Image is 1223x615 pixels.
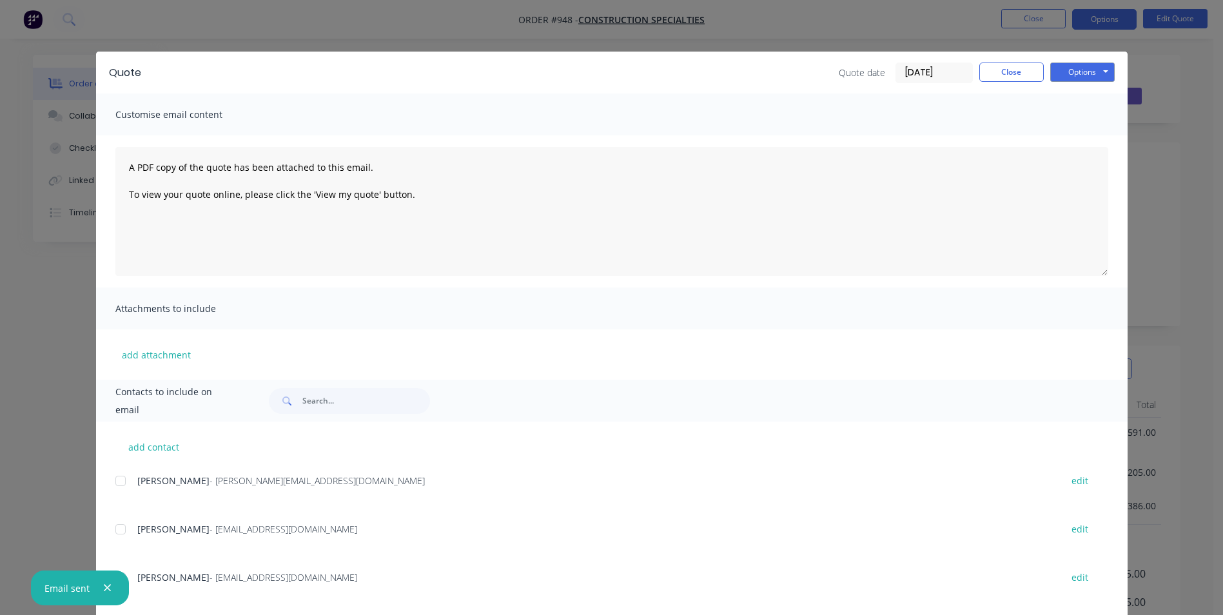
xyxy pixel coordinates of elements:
[115,300,257,318] span: Attachments to include
[210,571,357,583] span: - [EMAIL_ADDRESS][DOMAIN_NAME]
[137,474,210,487] span: [PERSON_NAME]
[839,66,885,79] span: Quote date
[137,571,210,583] span: [PERSON_NAME]
[1064,520,1096,538] button: edit
[115,437,193,456] button: add contact
[115,345,197,364] button: add attachment
[210,523,357,535] span: - [EMAIL_ADDRESS][DOMAIN_NAME]
[1064,472,1096,489] button: edit
[302,388,430,414] input: Search...
[137,523,210,535] span: [PERSON_NAME]
[109,65,141,81] div: Quote
[1050,63,1115,82] button: Options
[115,383,237,419] span: Contacts to include on email
[1064,569,1096,586] button: edit
[44,581,90,595] div: Email sent
[115,147,1108,276] textarea: A PDF copy of the quote has been attached to this email. To view your quote online, please click ...
[210,474,425,487] span: - [PERSON_NAME][EMAIL_ADDRESS][DOMAIN_NAME]
[115,106,257,124] span: Customise email content
[979,63,1044,82] button: Close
